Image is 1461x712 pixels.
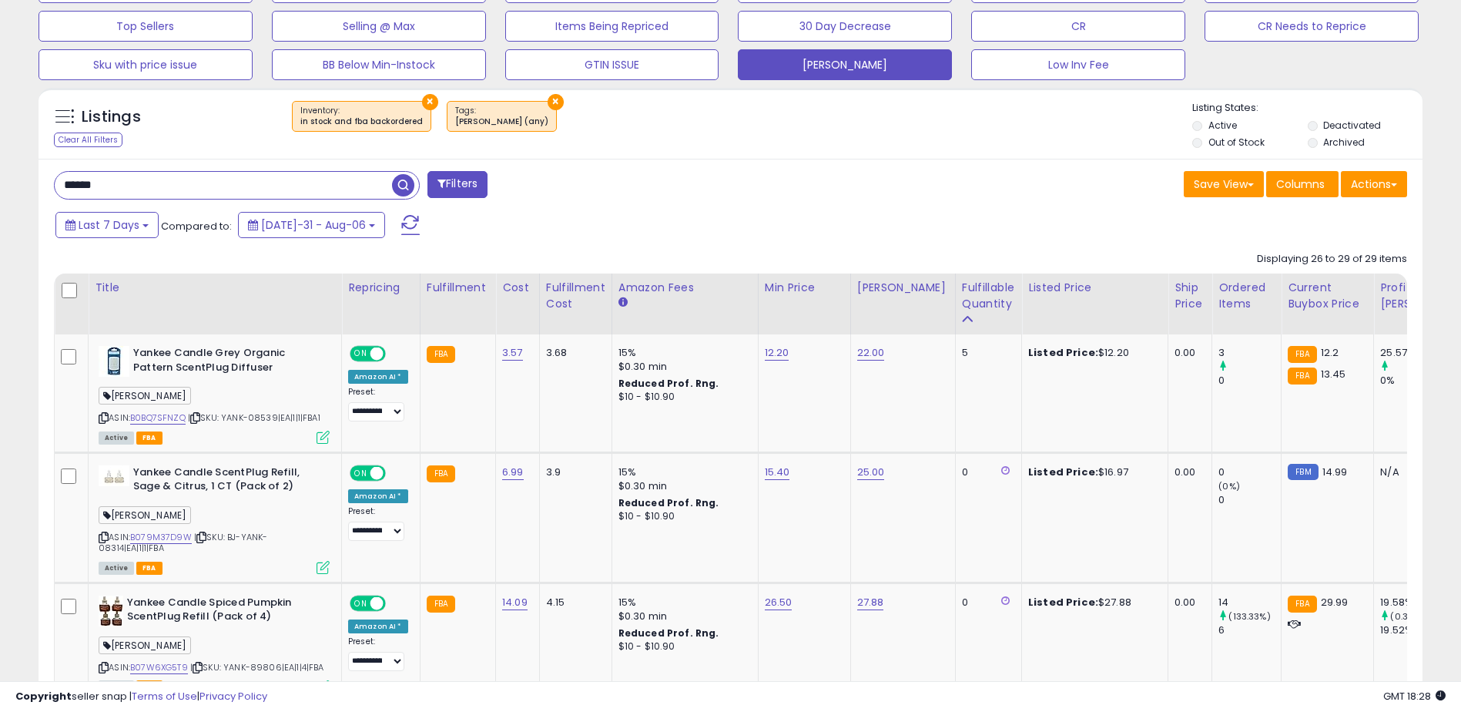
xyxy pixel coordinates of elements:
a: Terms of Use [132,689,197,704]
div: Amazon AI * [348,489,408,503]
span: FBA [136,562,163,575]
div: Min Price [765,280,844,296]
div: Clear All Filters [54,133,122,147]
button: [PERSON_NAME] [738,49,952,80]
div: $0.30 min [618,479,746,493]
span: ON [351,596,370,610]
div: Fulfillment [427,280,489,296]
span: ON [351,348,370,361]
small: Amazon Fees. [618,296,628,310]
button: Sku with price issue [39,49,253,80]
button: BB Below Min-Instock [272,49,486,80]
span: 2025-08-14 18:28 GMT [1383,689,1446,704]
button: GTIN ISSUE [505,49,719,80]
span: 12.2 [1321,345,1339,360]
div: 15% [618,346,746,360]
div: ASIN: [99,465,330,573]
h5: Listings [82,106,141,128]
span: OFF [384,466,408,479]
div: $10 - $10.90 [618,391,746,404]
button: Save View [1184,171,1264,197]
span: FBA [136,432,163,445]
a: 6.99 [502,465,524,480]
span: [PERSON_NAME] [99,636,191,654]
div: 0 [1218,465,1281,479]
button: × [548,94,564,110]
a: 14.09 [502,595,528,610]
div: Preset: [348,636,408,671]
button: 30 Day Decrease [738,11,952,42]
div: Cost [502,280,533,296]
small: FBA [427,596,455,613]
button: CR [971,11,1185,42]
a: 27.88 [857,595,884,610]
label: Deactivated [1323,119,1381,132]
div: Listed Price [1028,280,1161,296]
div: in stock and fba backordered [300,116,423,127]
a: Privacy Policy [199,689,267,704]
span: 13.45 [1321,367,1346,381]
button: Selling @ Max [272,11,486,42]
a: B07W6XG5T9 [130,661,188,674]
div: $0.30 min [618,610,746,623]
div: 0.00 [1174,346,1200,360]
div: 15% [618,465,746,479]
div: $10 - $10.90 [618,510,746,523]
a: 26.50 [765,595,792,610]
button: Low Inv Fee [971,49,1185,80]
span: All listings currently available for purchase on Amazon [99,432,134,445]
span: 14.99 [1322,465,1348,479]
img: 41-N0jqOR1L._SL40_.jpg [99,346,129,377]
div: 0 [1218,493,1281,507]
div: [PERSON_NAME] (any) [455,116,548,127]
div: Fulfillment Cost [546,280,605,312]
button: CR Needs to Reprice [1205,11,1419,42]
button: Actions [1341,171,1407,197]
div: Preset: [348,506,408,541]
div: 3.68 [546,346,600,360]
div: $12.20 [1028,346,1156,360]
span: | SKU: YANK-08539|EA|1|1|FBA1 [188,411,320,424]
span: Compared to: [161,219,232,233]
span: Tags : [455,105,548,128]
div: 0.00 [1174,596,1200,610]
div: Title [95,280,335,296]
b: Listed Price: [1028,465,1098,479]
b: Listed Price: [1028,595,1098,610]
label: Archived [1323,136,1365,149]
small: FBM [1288,464,1318,480]
b: Reduced Prof. Rng. [618,626,719,640]
span: All listings currently available for purchase on Amazon [99,562,134,575]
span: | SKU: YANK-89806|EA|1|4|FBA [190,661,324,673]
b: Reduced Prof. Rng. [618,496,719,509]
span: Last 7 Days [79,217,139,233]
small: (0%) [1218,480,1240,492]
small: FBA [427,346,455,363]
span: [DATE]-31 - Aug-06 [261,217,366,233]
div: Amazon Fees [618,280,752,296]
div: 3.9 [546,465,600,479]
b: Yankee Candle Grey Organic Pattern ScentPlug Diffuser [133,346,320,378]
div: Repricing [348,280,414,296]
button: × [422,94,438,110]
div: Displaying 26 to 29 of 29 items [1257,252,1407,267]
label: Active [1208,119,1237,132]
div: Amazon AI * [348,620,408,633]
b: Yankee Candle ScentPlug Refill, Sage & Citrus, 1 CT (Pack of 2) [133,465,320,498]
div: Ship Price [1174,280,1205,312]
div: 0.00 [1174,465,1200,479]
small: FBA [427,465,455,482]
a: 12.20 [765,345,789,361]
button: [DATE]-31 - Aug-06 [238,212,385,238]
div: 14 [1218,596,1281,610]
div: 6 [1218,623,1281,637]
div: $10 - $10.90 [618,640,746,653]
p: Listing States: [1192,101,1422,116]
div: $27.88 [1028,596,1156,610]
small: FBA [1288,346,1316,363]
a: 15.40 [765,465,790,480]
small: (0.31%) [1390,610,1422,623]
span: 29.99 [1321,595,1349,610]
span: ON [351,466,370,479]
div: 4.15 [546,596,600,610]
